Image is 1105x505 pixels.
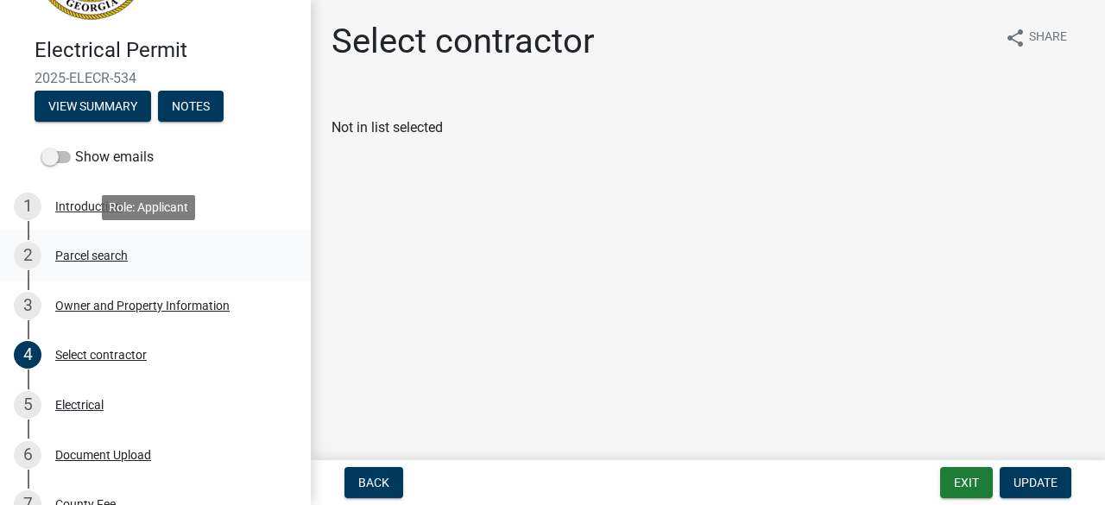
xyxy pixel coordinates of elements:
[358,476,389,489] span: Back
[1029,28,1067,48] span: Share
[991,21,1081,54] button: shareShare
[331,117,1084,138] div: Not in list selected
[1013,476,1058,489] span: Update
[158,91,224,122] button: Notes
[344,467,403,498] button: Back
[55,399,104,411] div: Electrical
[55,449,151,461] div: Document Upload
[55,249,128,262] div: Parcel search
[35,91,151,122] button: View Summary
[55,349,147,361] div: Select contractor
[55,200,122,212] div: Introduction
[55,300,230,312] div: Owner and Property Information
[14,242,41,269] div: 2
[331,21,595,62] h1: Select contractor
[35,100,151,114] wm-modal-confirm: Summary
[940,467,993,498] button: Exit
[102,195,195,220] div: Role: Applicant
[14,193,41,220] div: 1
[14,441,41,469] div: 6
[1005,28,1026,48] i: share
[35,70,276,86] span: 2025-ELECR-534
[1000,467,1071,498] button: Update
[14,391,41,419] div: 5
[35,38,297,63] h4: Electrical Permit
[14,292,41,319] div: 3
[158,100,224,114] wm-modal-confirm: Notes
[41,147,154,167] label: Show emails
[14,341,41,369] div: 4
